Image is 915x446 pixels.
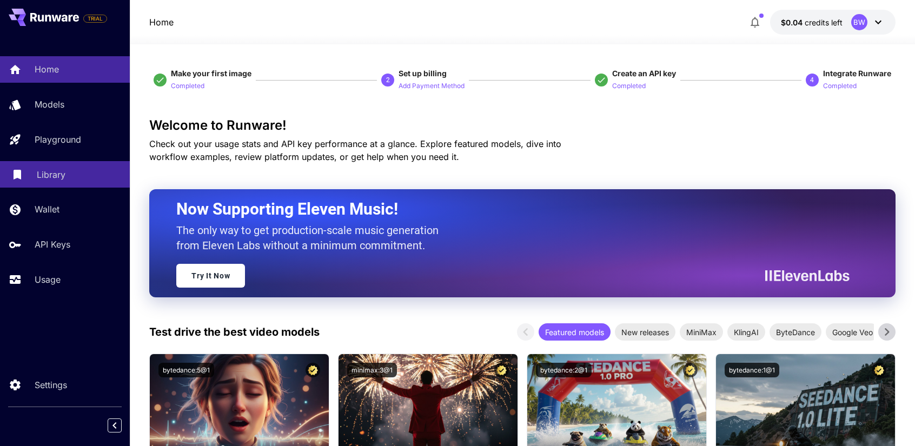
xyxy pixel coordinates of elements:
span: Add your payment card to enable full platform functionality. [83,12,107,25]
span: Featured models [539,327,611,338]
button: Certified Model – Vetted for best performance and includes a commercial license. [872,363,886,377]
span: Integrate Runware [823,69,891,78]
p: API Keys [35,238,70,251]
div: New releases [615,323,675,341]
div: BW [851,14,867,30]
span: Make your first image [171,69,251,78]
div: ByteDance [770,323,821,341]
div: $0.036 [781,17,843,28]
a: Try It Now [176,264,245,288]
button: Completed [823,79,857,92]
p: 2 [386,75,390,85]
p: The only way to get production-scale music generation from Eleven Labs without a minimum commitment. [176,223,447,253]
p: Home [35,63,59,76]
button: $0.036BW [770,10,896,35]
span: $0.04 [781,18,805,27]
span: credits left [805,18,843,27]
button: Certified Model – Vetted for best performance and includes a commercial license. [683,363,698,377]
p: Completed [823,81,857,91]
p: Playground [35,133,81,146]
span: MiniMax [680,327,723,338]
div: KlingAI [727,323,765,341]
p: Test drive the best video models [149,324,320,340]
p: Completed [171,81,204,91]
button: Completed [171,79,204,92]
p: 4 [810,75,814,85]
button: Collapse sidebar [108,418,122,432]
p: Models [35,98,64,111]
span: Google Veo [826,327,879,338]
div: MiniMax [680,323,723,341]
span: ByteDance [770,327,821,338]
button: Certified Model – Vetted for best performance and includes a commercial license. [494,363,509,377]
p: Add Payment Method [399,81,465,91]
div: Featured models [539,323,611,341]
div: Collapse sidebar [116,416,130,435]
button: bytedance:1@1 [725,363,779,377]
button: minimax:3@1 [347,363,397,377]
p: Usage [35,273,61,286]
span: KlingAI [727,327,765,338]
p: Completed [612,81,646,91]
span: Check out your usage stats and API key performance at a glance. Explore featured models, dive int... [149,138,561,162]
p: Library [37,168,65,181]
button: bytedance:2@1 [536,363,592,377]
nav: breadcrumb [149,16,174,29]
p: Wallet [35,203,59,216]
h3: Welcome to Runware! [149,118,895,133]
button: Completed [612,79,646,92]
a: Home [149,16,174,29]
button: Certified Model – Vetted for best performance and includes a commercial license. [306,363,320,377]
span: Set up billing [399,69,447,78]
span: New releases [615,327,675,338]
span: Create an API key [612,69,676,78]
div: Google Veo [826,323,879,341]
p: Settings [35,378,67,391]
button: bytedance:5@1 [158,363,214,377]
h2: Now Supporting Eleven Music! [176,199,841,219]
button: Add Payment Method [399,79,465,92]
span: TRIAL [84,15,107,23]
